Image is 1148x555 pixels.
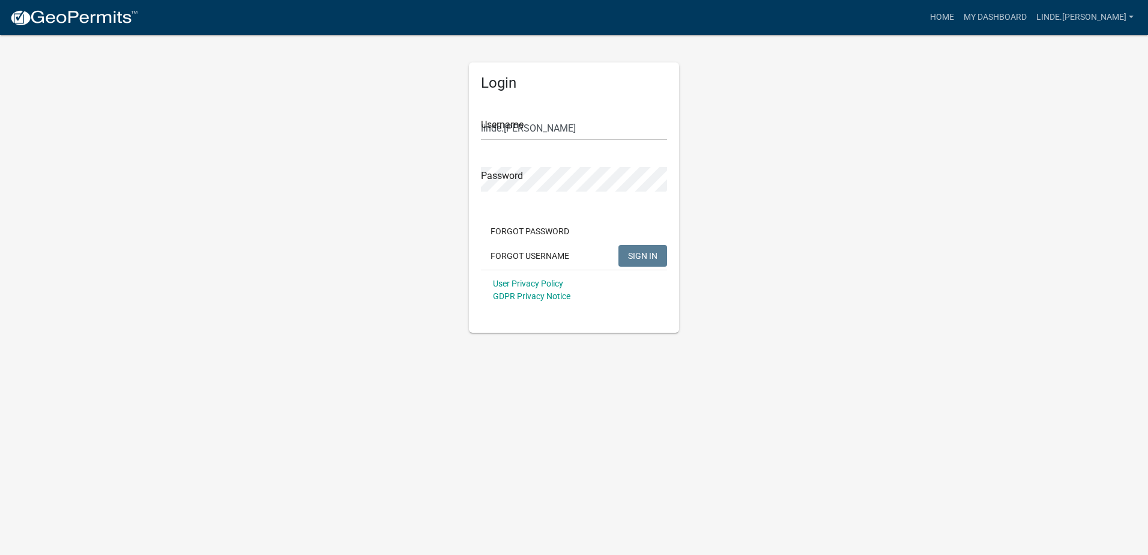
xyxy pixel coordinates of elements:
span: SIGN IN [628,250,657,260]
h5: Login [481,74,667,92]
a: GDPR Privacy Notice [493,291,570,301]
button: Forgot Username [481,245,579,267]
a: User Privacy Policy [493,279,563,288]
a: linde.[PERSON_NAME] [1032,6,1138,29]
a: My Dashboard [959,6,1032,29]
button: SIGN IN [618,245,667,267]
a: Home [925,6,959,29]
button: Forgot Password [481,220,579,242]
